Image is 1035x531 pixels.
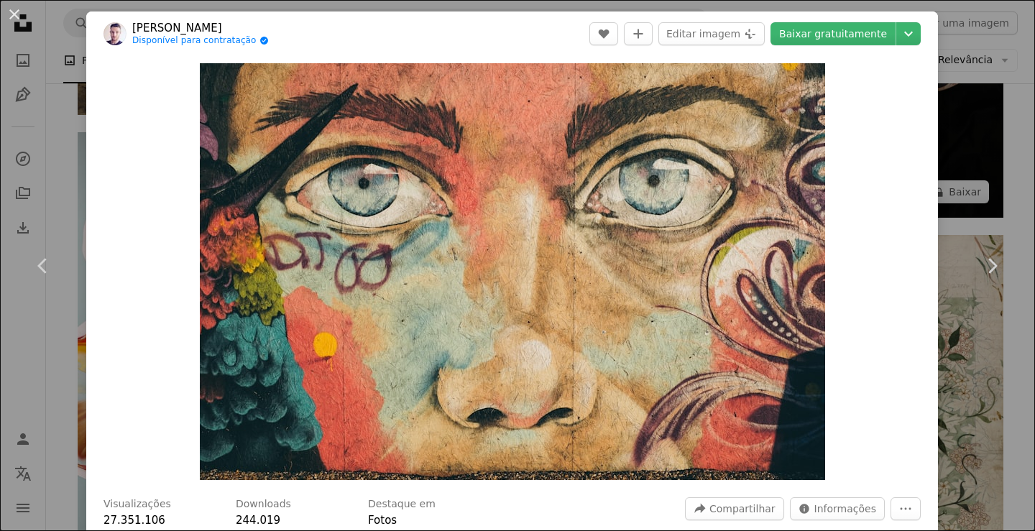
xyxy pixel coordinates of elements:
button: Editar imagem [658,22,765,45]
a: Baixar gratuitamente [770,22,896,45]
span: Compartilhar [709,498,776,520]
button: Escolha o tamanho do download [896,22,921,45]
span: 27.351.106 [103,514,165,527]
a: Próximo [949,197,1035,335]
button: Ampliar esta imagem [200,63,825,480]
button: Mais ações [891,497,921,520]
a: Disponível para contratação [132,35,269,47]
img: grafite de retrato floral da pessoa [200,63,825,480]
h3: Visualizações [103,497,171,512]
a: Fotos [368,514,397,527]
h3: Destaque em [368,497,436,512]
a: [PERSON_NAME] [132,21,269,35]
button: Curtir [589,22,618,45]
span: Informações [814,498,876,520]
button: Compartilhar esta imagem [685,497,784,520]
button: Adicionar à coleção [624,22,653,45]
span: 244.019 [236,514,280,527]
h3: Downloads [236,497,291,512]
img: Ir para o perfil de Dan Farrell [103,22,126,45]
button: Estatísticas desta imagem [790,497,885,520]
